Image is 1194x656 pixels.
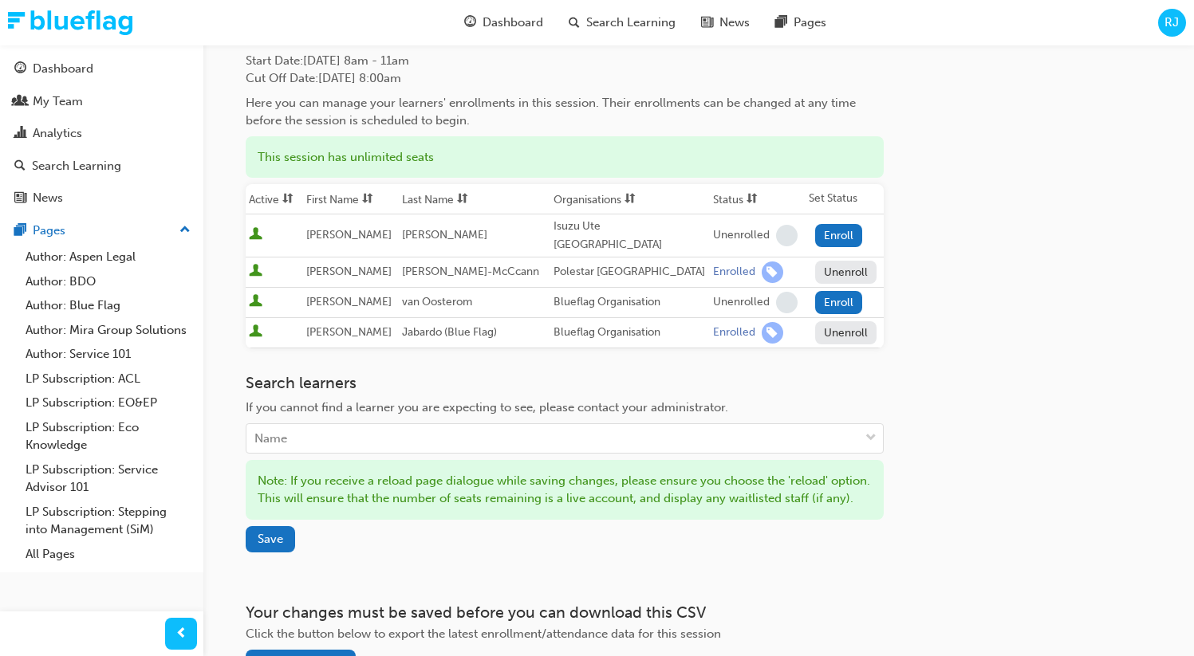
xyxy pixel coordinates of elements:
[19,269,197,294] a: Author: BDO
[6,119,197,148] a: Analytics
[762,261,783,283] span: learningRecordVerb_ENROLL-icon
[713,325,755,340] div: Enrolled
[815,224,863,247] button: Enroll
[246,184,303,214] th: Toggle SortBy
[762,322,783,344] span: learningRecordVerb_ENROLL-icon
[6,183,197,213] a: News
[249,264,262,280] span: User is active
[14,95,26,109] span: people-icon
[246,71,401,85] span: Cut Off Date : [DATE] 8:00am
[306,295,392,308] span: [PERSON_NAME]
[306,228,392,242] span: [PERSON_NAME]
[794,14,826,32] span: Pages
[303,53,409,68] span: [DATE] 8am - 11am
[246,526,295,552] button: Save
[865,428,877,449] span: down-icon
[249,227,262,243] span: User is active
[1164,14,1179,32] span: RJ
[246,374,884,392] h3: Search learners
[402,325,497,339] span: Jabardo (Blue Flag)
[402,265,539,278] span: [PERSON_NAME]-McCcann
[815,321,877,344] button: Unenroll
[303,184,400,214] th: Toggle SortBy
[246,627,721,641] span: Click the button below to export the latest enrollment/attendance data for this session
[806,184,884,214] th: Set Status
[713,295,770,310] div: Unenrolled
[19,500,197,542] a: LP Subscription: Stepping into Management (SiM)
[719,14,750,32] span: News
[8,10,132,35] img: Trak
[6,51,197,216] button: DashboardMy TeamAnalyticsSearch LearningNews
[688,6,763,39] a: news-iconNews
[6,54,197,84] a: Dashboard
[710,184,806,214] th: Toggle SortBy
[306,325,392,339] span: [PERSON_NAME]
[554,324,707,342] div: Blueflag Organisation
[14,62,26,77] span: guage-icon
[246,603,884,622] h3: Your changes must be saved before you can download this CSV
[282,193,294,206] span: sorting-icon
[399,184,550,214] th: Toggle SortBy
[554,218,707,253] div: Isuzu Ute [GEOGRAPHIC_DATA]
[713,265,755,280] div: Enrolled
[713,228,770,243] div: Unenrolled
[6,216,197,246] button: Pages
[554,293,707,312] div: Blueflag Organisation
[6,151,197,181] a: Search Learning
[19,391,197,415] a: LP Subscription: EO&EP
[306,265,392,278] span: [PERSON_NAME]
[19,415,197,458] a: LP Subscription: Eco Knowledge
[33,189,63,207] div: News
[33,222,65,240] div: Pages
[554,263,707,281] div: Polestar [GEOGRAPHIC_DATA]
[19,458,197,500] a: LP Subscription: Service Advisor 101
[254,430,287,448] div: Name
[19,342,197,367] a: Author: Service 101
[246,136,884,179] div: This session has unlimited seats
[402,228,487,242] span: [PERSON_NAME]
[457,193,468,206] span: sorting-icon
[19,245,197,269] a: Author: Aspen Legal
[246,460,884,520] div: Note: If you receive a reload page dialogue while saving changes, please ensure you choose the 'r...
[19,367,197,391] a: LP Subscription: ACL
[775,13,787,33] span: pages-icon
[776,292,798,313] span: learningRecordVerb_NONE-icon
[14,224,26,238] span: pages-icon
[776,225,798,246] span: learningRecordVerb_NONE-icon
[763,6,839,39] a: pages-iconPages
[569,13,580,33] span: search-icon
[246,400,728,414] span: If you cannot find a learner you are expecting to see, please contact your administrator.
[175,624,187,644] span: prev-icon
[1158,9,1186,37] button: RJ
[6,87,197,116] a: My Team
[249,324,262,340] span: User is active
[33,124,82,143] div: Analytics
[14,191,26,206] span: news-icon
[464,13,476,33] span: guage-icon
[14,127,26,141] span: chart-icon
[362,193,373,206] span: sorting-icon
[246,94,884,130] div: Here you can manage your learners' enrollments in this session. Their enrollments can be changed ...
[556,6,688,39] a: search-iconSearch Learning
[625,193,636,206] span: sorting-icon
[14,159,26,174] span: search-icon
[815,291,863,314] button: Enroll
[246,52,884,70] span: Start Date :
[179,220,191,241] span: up-icon
[402,295,472,308] span: van Oosterom
[451,6,556,39] a: guage-iconDashboard
[19,318,197,343] a: Author: Mira Group Solutions
[550,184,710,214] th: Toggle SortBy
[747,193,758,206] span: sorting-icon
[33,60,93,78] div: Dashboard
[33,92,83,111] div: My Team
[483,14,543,32] span: Dashboard
[258,532,283,546] span: Save
[19,293,197,318] a: Author: Blue Flag
[815,261,877,284] button: Unenroll
[249,294,262,310] span: User is active
[19,542,197,567] a: All Pages
[701,13,713,33] span: news-icon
